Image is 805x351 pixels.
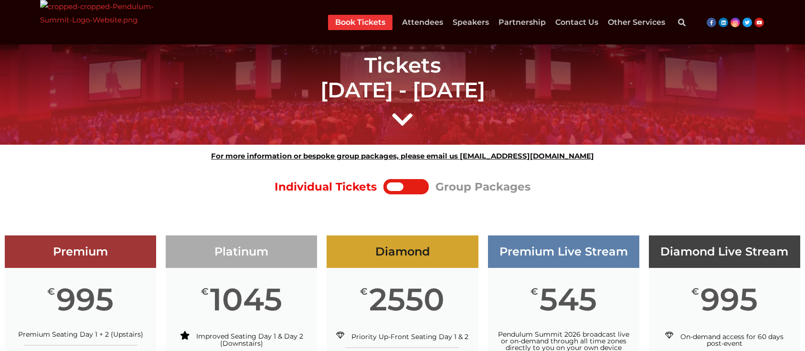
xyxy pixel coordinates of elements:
[5,245,156,259] h3: Premium
[498,15,546,30] a: Partnership
[56,287,114,312] span: 995
[700,287,758,312] span: 995
[435,177,530,197] div: Group Packages
[328,15,665,30] nav: Menu
[196,332,303,347] span: Improved Seating Day 1 & Day 2 (Downstairs)
[18,330,143,339] span: Premium Seating Day 1 + 2 (Upstairs)
[201,287,209,297] span: €
[360,287,368,297] span: €
[649,245,800,259] h3: Diamond Live Stream
[453,15,489,30] a: Speakers
[369,287,445,312] span: 2550
[672,13,691,32] div: Search
[135,53,670,103] h1: Tickets [DATE] - [DATE]
[47,287,55,297] span: €
[166,245,317,259] h3: Platinum
[211,151,594,160] strong: For more information or bespoke group packages, please email us [EMAIL_ADDRESS][DOMAIN_NAME]
[608,15,665,30] a: Other Services
[488,245,639,259] h3: Premium Live Stream
[335,15,385,30] a: Book Tickets
[210,287,282,312] span: 1045
[555,15,598,30] a: Contact Us
[327,245,478,259] h3: Diamond
[691,287,699,297] span: €
[680,332,784,348] span: On-demand access for 60 days post-event
[351,332,468,341] span: Priority Up-Front Seating Day 1 & 2
[540,287,597,312] span: 545
[275,177,377,197] div: Individual Tickets
[402,15,443,30] a: Attendees
[530,287,538,297] span: €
